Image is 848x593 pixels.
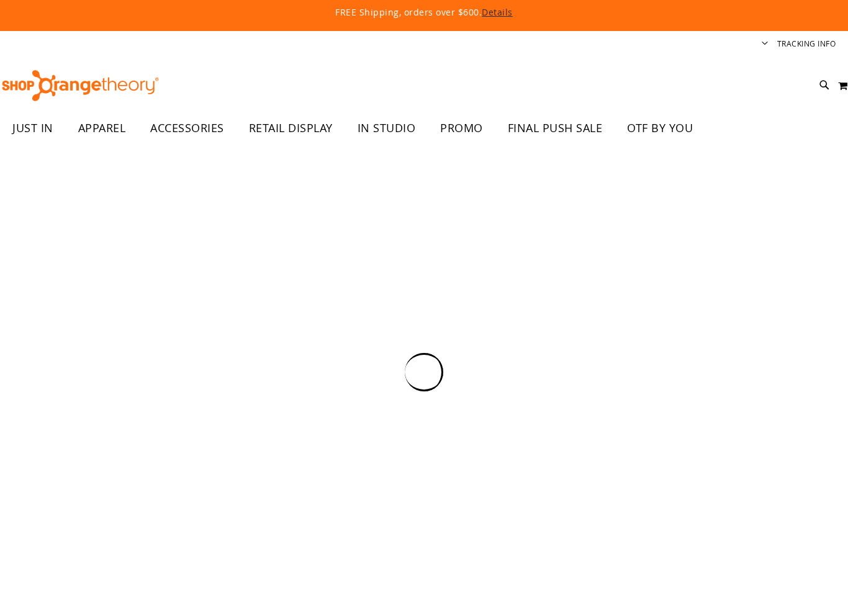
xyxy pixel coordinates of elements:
a: ACCESSORIES [138,114,237,143]
span: ACCESSORIES [150,114,224,142]
span: OTF BY YOU [627,114,693,142]
span: RETAIL DISPLAY [249,114,333,142]
span: PROMO [440,114,483,142]
a: Tracking Info [777,38,836,49]
a: APPAREL [66,114,138,143]
a: PROMO [428,114,495,143]
span: FINAL PUSH SALE [508,114,603,142]
a: Details [482,6,513,18]
p: FREE Shipping, orders over $600. [52,6,796,19]
a: RETAIL DISPLAY [237,114,345,143]
a: OTF BY YOU [615,114,705,143]
span: JUST IN [12,114,53,142]
a: IN STUDIO [345,114,428,143]
span: IN STUDIO [358,114,416,142]
button: Account menu [762,38,768,50]
span: APPAREL [78,114,126,142]
a: FINAL PUSH SALE [495,114,615,143]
